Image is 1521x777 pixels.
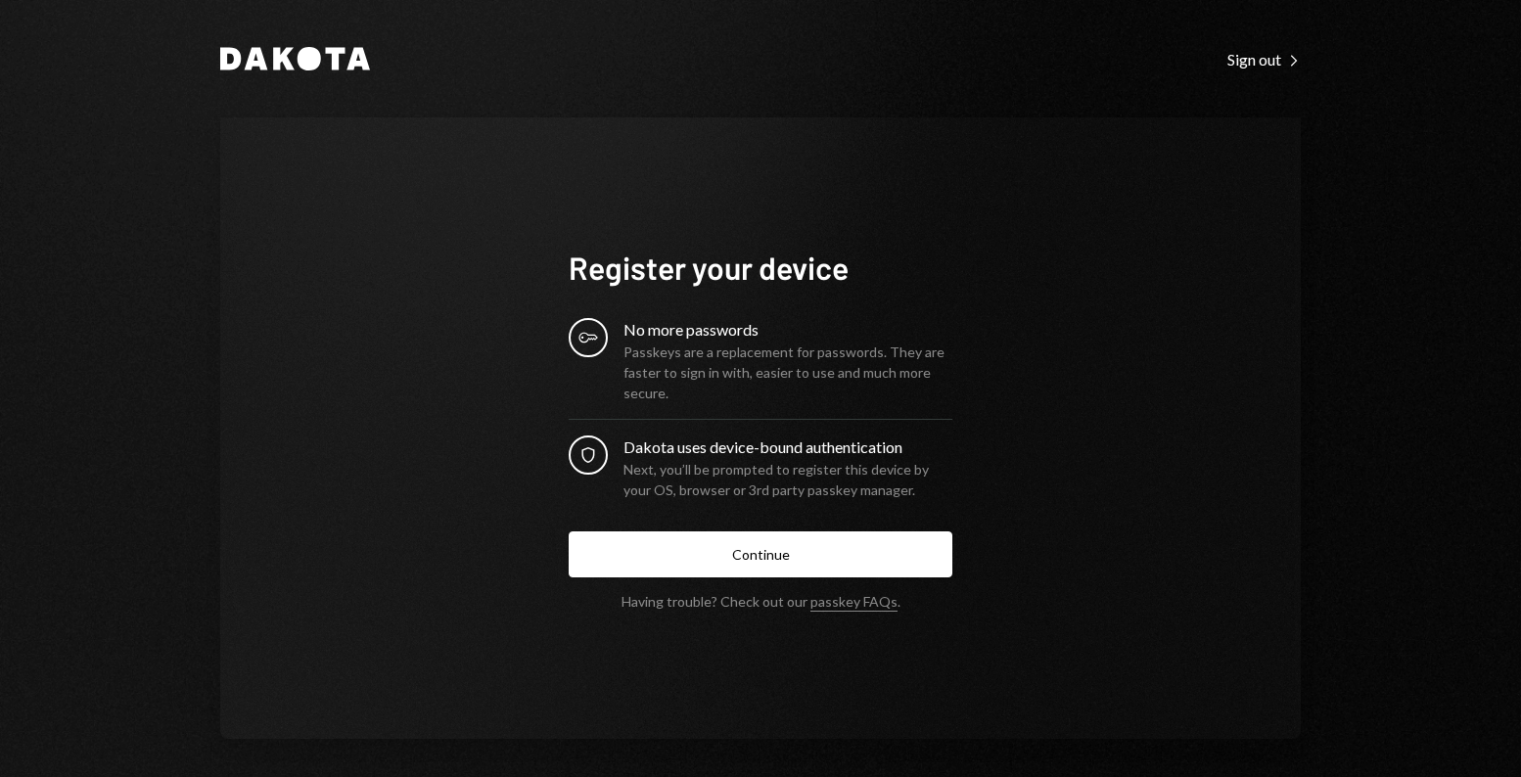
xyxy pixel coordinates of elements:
div: Next, you’ll be prompted to register this device by your OS, browser or 3rd party passkey manager. [623,459,952,500]
div: No more passwords [623,318,952,342]
div: Having trouble? Check out our . [622,593,900,610]
a: Sign out [1227,48,1301,69]
a: passkey FAQs [810,593,898,612]
div: Sign out [1227,50,1301,69]
button: Continue [569,531,952,577]
div: Passkeys are a replacement for passwords. They are faster to sign in with, easier to use and much... [623,342,952,403]
div: Dakota uses device-bound authentication [623,435,952,459]
h1: Register your device [569,248,952,287]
